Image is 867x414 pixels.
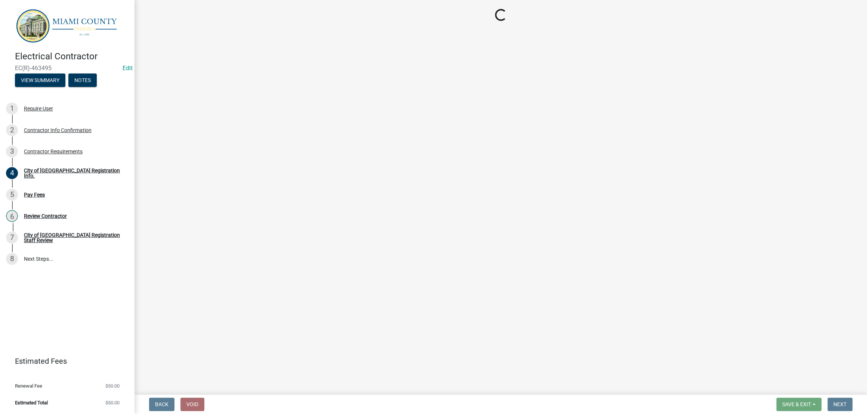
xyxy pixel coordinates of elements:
div: 2 [6,124,18,136]
span: Estimated Total [15,400,48,405]
wm-modal-confirm: Summary [15,78,65,84]
button: View Summary [15,73,65,87]
button: Notes [68,73,97,87]
a: Edit [123,65,133,72]
button: Void [180,398,204,411]
h4: Electrical Contractor [15,51,128,62]
div: City of [GEOGRAPHIC_DATA] Registration Staff Review [24,232,123,243]
span: $50.00 [105,383,120,388]
div: Contractor Info Confirmation [24,128,92,133]
span: $50.00 [105,400,120,405]
span: Save & Exit [782,401,811,407]
img: Miami County, Indiana [15,8,123,43]
div: 5 [6,189,18,201]
span: Next [833,401,846,407]
div: 8 [6,253,18,265]
div: Pay Fees [24,192,45,197]
wm-modal-confirm: Notes [68,78,97,84]
button: Back [149,398,174,411]
button: Save & Exit [776,398,821,411]
div: 6 [6,210,18,222]
button: Next [827,398,852,411]
div: 1 [6,103,18,115]
div: Require User [24,106,53,111]
div: 7 [6,232,18,244]
div: Contractor Requirements [24,149,83,154]
div: 3 [6,145,18,157]
span: EC(R)-463495 [15,65,120,72]
div: City of [GEOGRAPHIC_DATA] Registration Info. [24,168,123,178]
span: Back [155,401,168,407]
div: 4 [6,167,18,179]
div: Review Contractor [24,213,67,219]
a: Estimated Fees [6,354,123,368]
wm-modal-confirm: Edit Application Number [123,65,133,72]
span: Renewal Fee [15,383,42,388]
